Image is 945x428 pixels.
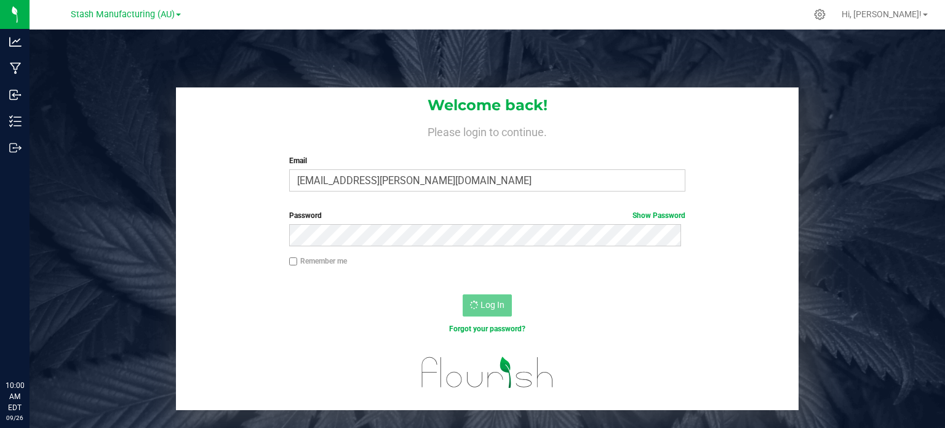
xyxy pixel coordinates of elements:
[71,9,175,20] span: Stash Manufacturing (AU)
[289,211,322,220] span: Password
[480,300,504,310] span: Log In
[176,123,799,138] h4: Please login to continue.
[463,294,512,317] button: Log In
[289,256,347,267] label: Remember me
[449,325,525,333] a: Forgot your password?
[410,347,565,397] img: flourish_logo.svg
[812,9,827,20] div: Manage settings
[6,380,24,413] p: 10:00 AM EDT
[289,155,686,166] label: Email
[9,115,22,127] inline-svg: Inventory
[842,9,922,19] span: Hi, [PERSON_NAME]!
[9,142,22,154] inline-svg: Outbound
[289,257,298,266] input: Remember me
[9,36,22,48] inline-svg: Analytics
[9,89,22,101] inline-svg: Inbound
[176,97,799,113] h1: Welcome back!
[6,413,24,422] p: 09/26
[632,211,685,220] a: Show Password
[9,62,22,75] inline-svg: Manufacturing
